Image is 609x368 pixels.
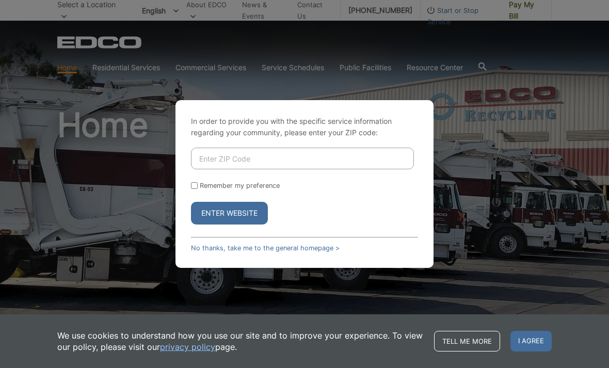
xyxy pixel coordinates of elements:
p: We use cookies to understand how you use our site and to improve your experience. To view our pol... [57,330,424,353]
a: Tell me more [434,331,500,351]
input: Enter ZIP Code [191,148,414,169]
a: privacy policy [160,341,215,353]
span: I agree [510,331,552,351]
p: In order to provide you with the specific service information regarding your community, please en... [191,116,418,138]
button: Enter Website [191,202,268,225]
a: No thanks, take me to the general homepage > [191,244,340,252]
label: Remember my preference [200,182,280,189]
